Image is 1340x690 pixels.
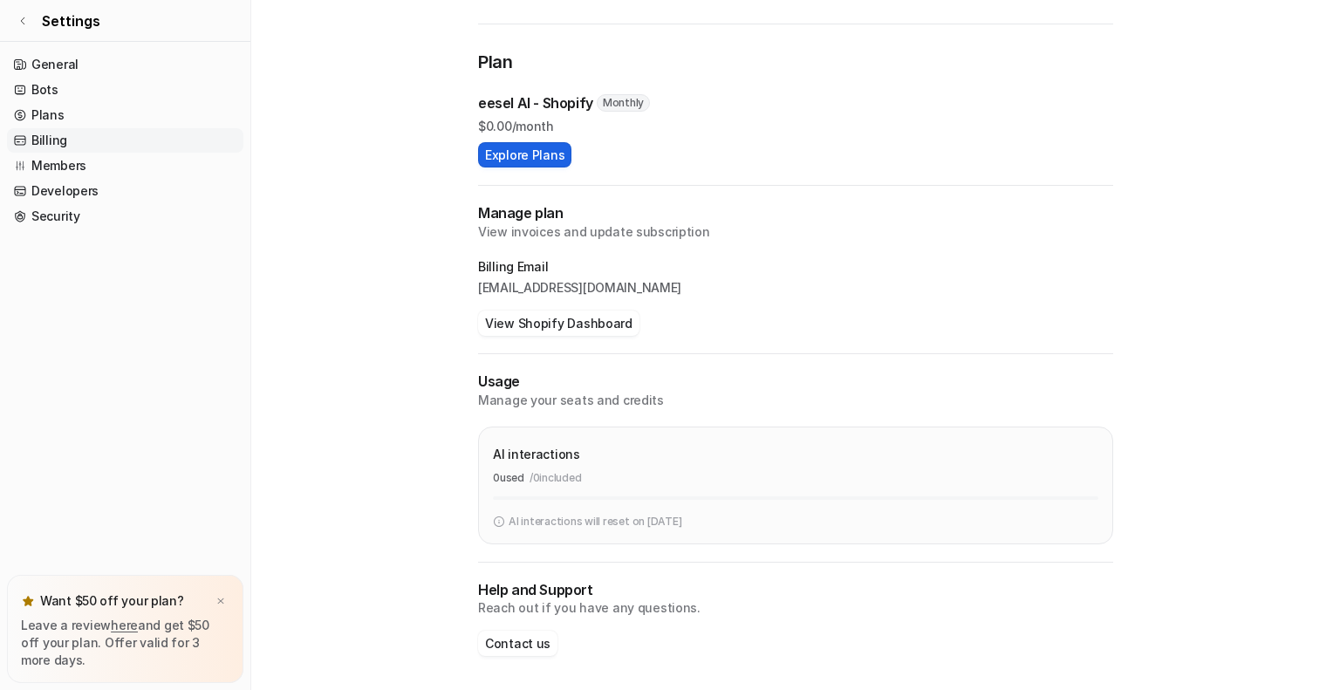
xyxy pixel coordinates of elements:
[478,92,593,113] p: eesel AI - Shopify
[478,631,557,656] button: Contact us
[478,203,1113,223] h2: Manage plan
[478,142,571,167] button: Explore Plans
[478,117,1113,135] p: $ 0.00/month
[478,223,1113,241] p: View invoices and update subscription
[7,154,243,178] a: Members
[21,617,229,669] p: Leave a review and get $50 off your plan. Offer valid for 3 more days.
[493,470,524,486] p: 0 used
[478,372,1113,392] p: Usage
[21,594,35,608] img: star
[7,78,243,102] a: Bots
[7,128,243,153] a: Billing
[7,179,243,203] a: Developers
[7,103,243,127] a: Plans
[478,49,1113,79] p: Plan
[478,392,1113,409] p: Manage your seats and credits
[7,204,243,229] a: Security
[7,52,243,77] a: General
[478,279,1113,297] p: [EMAIL_ADDRESS][DOMAIN_NAME]
[111,618,138,632] a: here
[478,599,1113,617] p: Reach out if you have any questions.
[42,10,100,31] span: Settings
[493,445,580,463] p: AI interactions
[509,514,681,529] p: AI interactions will reset on [DATE]
[40,592,184,610] p: Want $50 off your plan?
[215,596,226,607] img: x
[478,311,639,336] button: View Shopify Dashboard
[478,580,1113,600] p: Help and Support
[478,258,1113,276] p: Billing Email
[597,94,650,112] span: Monthly
[530,470,582,486] p: / 0 included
